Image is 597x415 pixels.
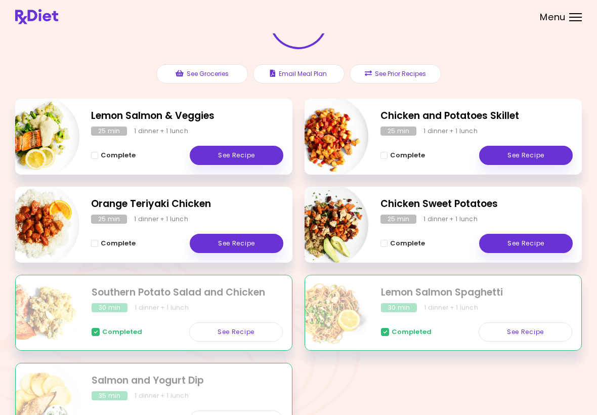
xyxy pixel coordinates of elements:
[253,64,345,84] button: Email Meal Plan
[101,151,136,159] span: Complete
[380,237,425,250] button: Complete - Chicken Sweet Potatoes
[91,237,136,250] button: Complete - Orange Teriyaki Chicken
[190,146,283,165] a: See Recipe - Lemon Salmon & Veggies
[479,234,573,253] a: See Recipe - Chicken Sweet Potatoes
[190,234,283,253] a: See Recipe - Orange Teriyaki Chicken
[380,197,573,212] h2: Chicken Sweet Potatoes
[189,322,283,342] a: See Recipe - Southern Potato Salad and Chicken
[92,391,127,400] div: 35 min
[380,215,416,224] div: 25 min
[540,13,566,22] span: Menu
[101,239,136,247] span: Complete
[15,9,58,24] img: RxDiet
[92,373,283,388] h2: Salmon and Yogurt Dip
[390,151,425,159] span: Complete
[134,215,188,224] div: 1 dinner + 1 lunch
[390,239,425,247] span: Complete
[91,149,136,161] button: Complete - Lemon Salmon & Veggies
[135,391,189,400] div: 1 dinner + 1 lunch
[285,183,369,267] img: Info - Chicken Sweet Potatoes
[380,109,573,123] h2: Chicken and Potatoes Skillet
[424,303,478,312] div: 1 dinner + 1 lunch
[91,127,127,136] div: 25 min
[392,328,432,336] span: Completed
[381,303,417,312] div: 30 min
[134,127,188,136] div: 1 dinner + 1 lunch
[91,109,283,123] h2: Lemon Salmon & Veggies
[92,303,127,312] div: 30 min
[102,328,142,336] span: Completed
[156,64,248,84] button: See Groceries
[350,64,441,84] button: See Prior Recipes
[285,95,369,179] img: Info - Chicken and Potatoes Skillet
[479,146,573,165] a: See Recipe - Chicken and Potatoes Skillet
[285,271,369,355] img: Info - Lemon Salmon Spaghetti
[381,285,572,300] h2: Lemon Salmon Spaghetti
[135,303,189,312] div: 1 dinner + 1 lunch
[91,197,283,212] h2: Orange Teriyaki Chicken
[423,215,478,224] div: 1 dinner + 1 lunch
[479,322,572,342] a: See Recipe - Lemon Salmon Spaghetti
[91,215,127,224] div: 25 min
[92,285,283,300] h2: Southern Potato Salad and Chicken
[380,127,416,136] div: 25 min
[423,127,478,136] div: 1 dinner + 1 lunch
[380,149,425,161] button: Complete - Chicken and Potatoes Skillet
